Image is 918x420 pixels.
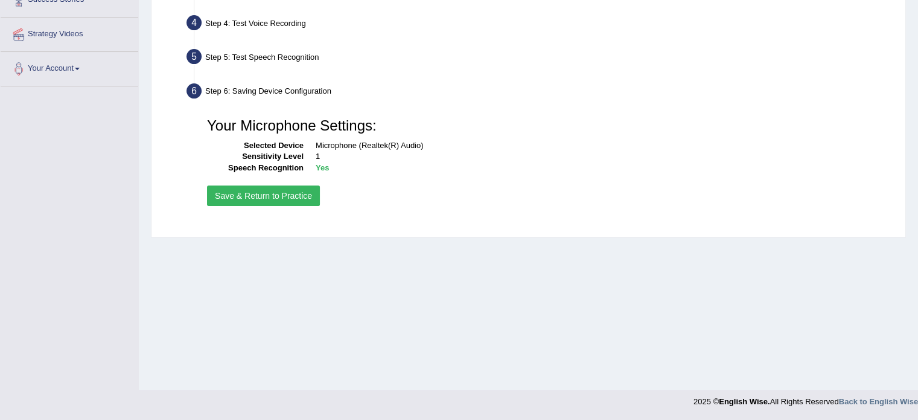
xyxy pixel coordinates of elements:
dt: Speech Recognition [207,163,304,174]
div: 2025 © All Rights Reserved [693,390,918,407]
a: Strategy Videos [1,18,138,48]
a: Your Account [1,52,138,82]
dt: Sensitivity Level [207,151,304,163]
div: Step 4: Test Voice Recording [181,11,900,38]
div: Step 5: Test Speech Recognition [181,45,900,72]
h3: Your Microphone Settings: [207,118,886,134]
dt: Selected Device [207,140,304,152]
b: Yes [316,163,329,172]
button: Save & Return to Practice [207,186,320,206]
dd: 1 [316,151,886,163]
a: Back to English Wise [839,397,918,406]
div: Step 6: Saving Device Configuration [181,80,900,106]
dd: Microphone (Realtek(R) Audio) [316,140,886,152]
strong: English Wise. [719,397,770,406]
